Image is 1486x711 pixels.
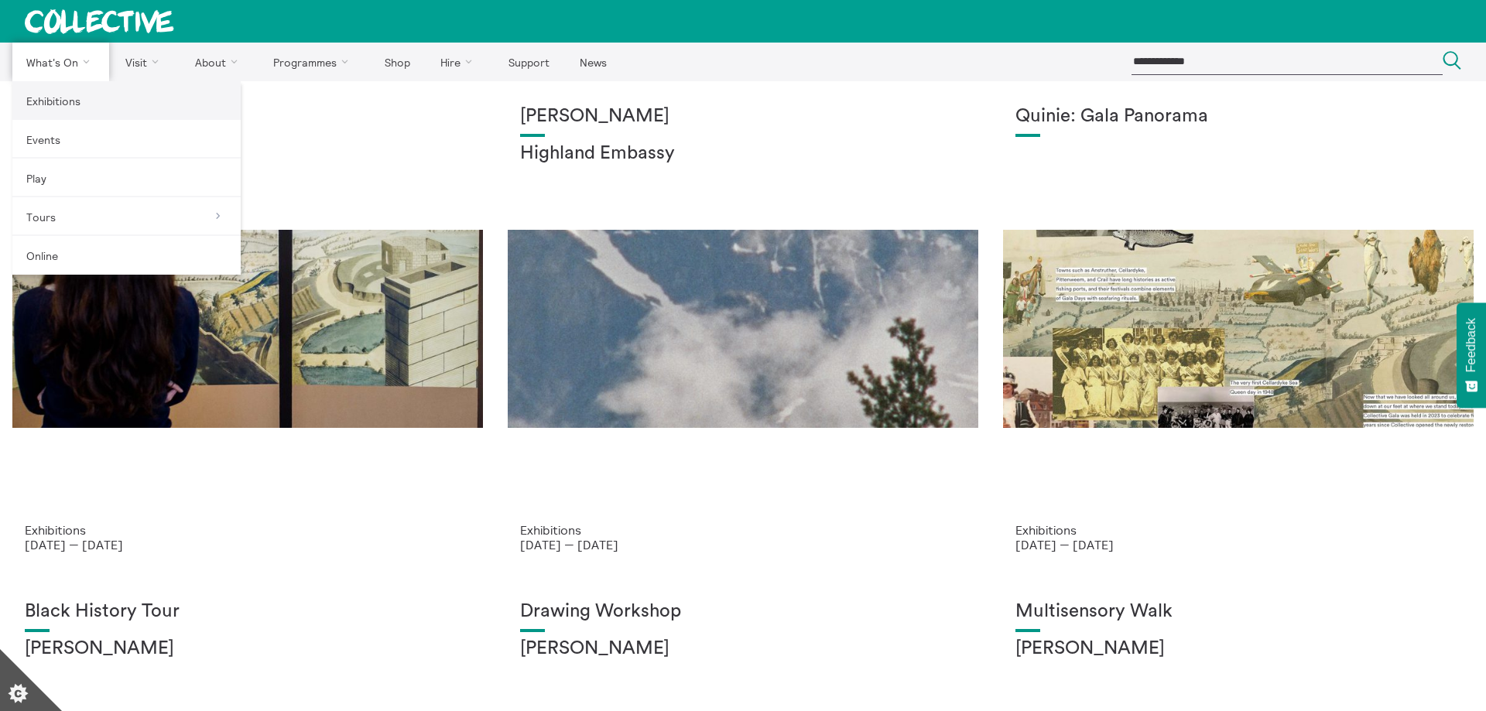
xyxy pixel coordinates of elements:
[112,43,179,81] a: Visit
[25,638,471,660] h2: [PERSON_NAME]
[12,197,241,236] a: Tours
[12,43,109,81] a: What's On
[1464,318,1478,372] span: Feedback
[520,523,966,537] p: Exhibitions
[25,143,471,165] h2: New Views of a City
[520,143,966,165] h2: Highland Embassy
[12,236,241,275] a: Online
[25,601,471,623] h1: Black History Tour
[25,538,471,552] p: [DATE] — [DATE]
[520,601,966,623] h1: Drawing Workshop
[520,638,966,660] h2: [PERSON_NAME]
[1015,523,1461,537] p: Exhibitions
[1015,638,1461,660] h2: [PERSON_NAME]
[1015,106,1461,128] h1: Quinie: Gala Panorama
[371,43,423,81] a: Shop
[495,81,991,576] a: Solar wheels 17 [PERSON_NAME] Highland Embassy Exhibitions [DATE] — [DATE]
[566,43,620,81] a: News
[12,81,241,120] a: Exhibitions
[12,159,241,197] a: Play
[181,43,257,81] a: About
[25,106,471,128] h1: Panorama
[25,523,471,537] p: Exhibitions
[991,81,1486,576] a: Josie Vallely Quinie: Gala Panorama Exhibitions [DATE] — [DATE]
[520,106,966,128] h1: [PERSON_NAME]
[495,43,563,81] a: Support
[1015,538,1461,552] p: [DATE] — [DATE]
[260,43,368,81] a: Programmes
[1457,303,1486,408] button: Feedback - Show survey
[1015,601,1461,623] h1: Multisensory Walk
[520,538,966,552] p: [DATE] — [DATE]
[12,120,241,159] a: Events
[427,43,492,81] a: Hire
